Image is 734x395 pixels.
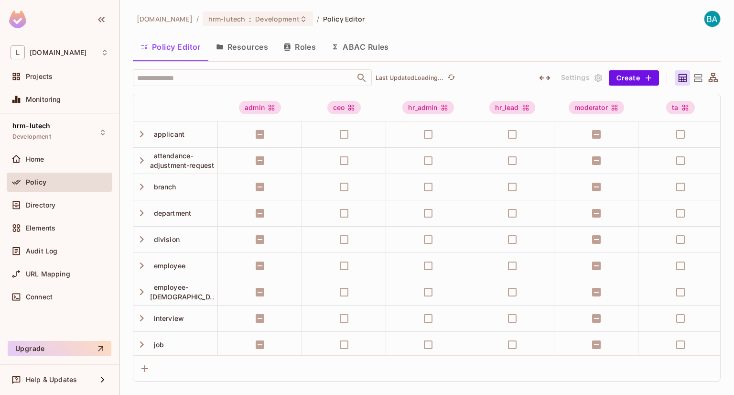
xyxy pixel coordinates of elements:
[26,376,77,384] span: Help & Updates
[26,178,46,186] span: Policy
[8,341,111,356] button: Upgrade
[609,70,659,86] button: Create
[26,155,44,163] span: Home
[402,101,453,114] div: hr_admin
[239,101,281,114] div: admin
[150,130,184,138] span: applicant
[26,293,53,301] span: Connect
[150,152,215,169] span: attendance-adjustment-request
[276,35,324,59] button: Roles
[133,35,208,59] button: Policy Editor
[447,73,455,83] span: refresh
[569,101,624,114] div: moderator
[30,49,86,56] span: Workspace: lutech.ltd
[443,72,457,84] span: Click to refresh data
[26,270,70,278] span: URL Mapping
[26,247,57,255] span: Audit Log
[9,11,26,28] img: SReyMgAAAABJRU5ErkJggg==
[376,74,443,82] p: Last Updated Loading...
[150,340,164,349] span: job
[150,314,184,322] span: interview
[11,45,25,59] span: L
[26,96,61,103] span: Monitoring
[704,11,720,27] img: BA Nhu Quynh
[208,14,245,23] span: hrm-lutech
[255,14,299,23] span: Development
[12,122,51,130] span: hrm-lutech
[150,209,192,217] span: department
[355,71,368,85] button: Open
[489,101,535,114] div: hr_lead
[150,262,185,270] span: employee
[150,235,180,243] span: division
[445,72,457,84] button: refresh
[26,73,53,80] span: Projects
[557,70,605,86] button: Settings
[323,14,365,23] span: Policy Editor
[324,35,397,59] button: ABAC Rules
[196,14,199,23] li: /
[12,133,51,141] span: Development
[137,14,193,23] span: the active workspace
[26,201,55,209] span: Directory
[248,15,252,23] span: :
[317,14,319,23] li: /
[666,101,694,114] div: ta
[327,101,361,114] div: ceo
[208,35,276,59] button: Resources
[150,183,176,191] span: branch
[26,224,55,232] span: Elements
[150,283,226,301] span: employee-[DEMOGRAPHIC_DATA]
